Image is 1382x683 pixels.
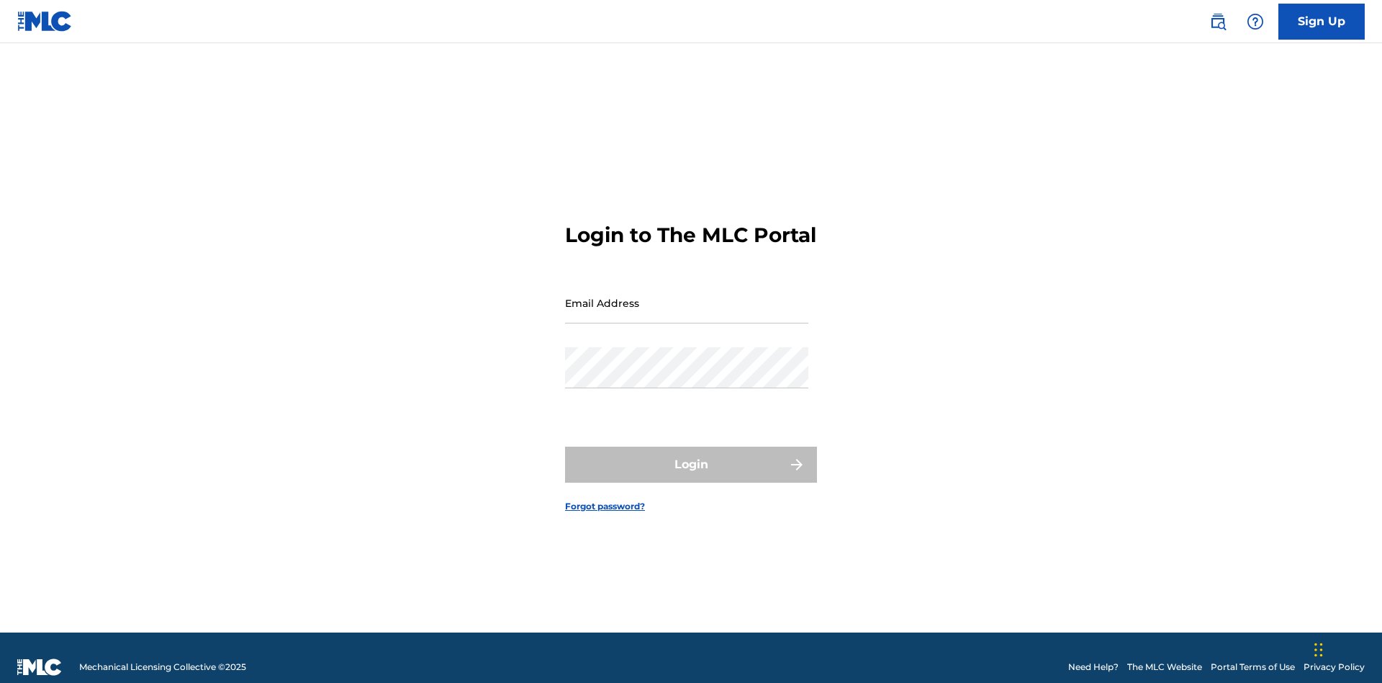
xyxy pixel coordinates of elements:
a: The MLC Website [1127,661,1202,674]
div: Help [1241,7,1270,36]
div: Drag [1314,628,1323,671]
a: Privacy Policy [1304,661,1365,674]
img: logo [17,659,62,676]
img: help [1247,13,1264,30]
a: Portal Terms of Use [1211,661,1295,674]
a: Sign Up [1278,4,1365,40]
img: search [1209,13,1227,30]
a: Need Help? [1068,661,1119,674]
a: Public Search [1203,7,1232,36]
a: Forgot password? [565,500,645,513]
iframe: Chat Widget [1310,614,1382,683]
img: MLC Logo [17,11,73,32]
span: Mechanical Licensing Collective © 2025 [79,661,246,674]
h3: Login to The MLC Portal [565,223,816,248]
